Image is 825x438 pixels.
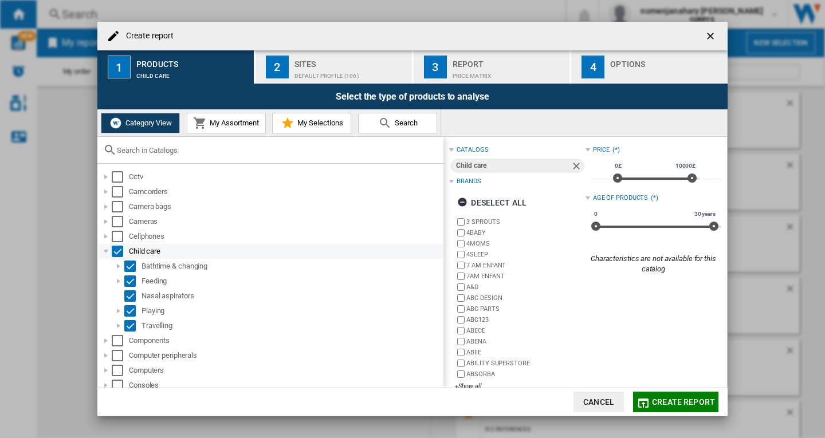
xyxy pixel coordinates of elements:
[457,338,465,345] input: brand.name
[457,360,465,367] input: brand.name
[453,55,565,67] div: Report
[120,30,174,42] h4: Create report
[457,240,465,247] input: brand.name
[358,113,437,133] button: Search
[124,261,142,272] md-checkbox: Select
[101,113,180,133] button: Category View
[457,327,465,334] input: brand.name
[112,216,129,227] md-checkbox: Select
[466,370,585,378] label: ABSORBA
[457,251,465,258] input: brand.name
[466,218,585,226] label: 3 SPROUTS
[124,290,142,302] md-checkbox: Select
[454,192,530,213] button: Deselect all
[571,160,584,174] ng-md-icon: Remove
[466,228,585,237] label: 4BABY
[592,210,599,219] span: 0
[112,231,129,242] md-checkbox: Select
[466,272,585,281] label: 7AM ENFANT
[129,380,442,391] div: Consoles
[129,246,442,257] div: Child care
[266,56,289,78] div: 2
[136,67,249,79] div: Child care
[112,246,129,257] md-checkbox: Select
[457,229,465,236] input: brand.name
[466,294,585,302] label: ABC DESIGN
[693,210,717,219] span: 30 years
[573,392,624,412] button: Cancel
[109,116,123,130] img: wiser-icon-white.png
[586,254,721,274] div: Characteristics are not available for this catalog
[112,380,129,391] md-checkbox: Select
[97,50,255,84] button: 1 Products Child care
[129,335,442,346] div: Components
[112,171,129,183] md-checkbox: Select
[466,348,585,357] label: ABIIE
[129,365,442,376] div: Computers
[633,392,718,412] button: Create report
[466,283,585,291] label: A&D
[108,56,131,78] div: 1
[256,50,413,84] button: 2 Sites Default profile (106)
[424,56,447,78] div: 3
[457,283,465,291] input: brand.name
[466,337,585,346] label: ABENA
[142,290,442,302] div: Nasal aspirators
[457,294,465,302] input: brand.name
[466,305,585,313] label: ABC PARTS
[582,56,604,78] div: 4
[457,192,527,213] div: Deselect all
[456,159,570,173] div: Child care
[129,216,442,227] div: Cameras
[112,350,129,361] md-checkbox: Select
[112,201,129,212] md-checkbox: Select
[124,305,142,317] md-checkbox: Select
[610,55,723,67] div: Options
[207,119,259,127] span: My Assortment
[123,119,172,127] span: Category View
[294,119,343,127] span: My Selections
[457,349,465,356] input: brand.name
[466,359,585,368] label: ABILITY SUPERSTORE
[129,171,442,183] div: Cctv
[414,50,571,84] button: 3 Report Price Matrix
[674,161,697,171] span: 10000£
[613,161,623,171] span: 0£
[129,350,442,361] div: Computer peripherals
[129,186,442,198] div: Camcorders
[124,275,142,287] md-checkbox: Select
[97,84,728,109] div: Select the type of products to analyse
[112,186,129,198] md-checkbox: Select
[142,275,442,287] div: Feeding
[112,365,129,376] md-checkbox: Select
[571,50,728,84] button: 4 Options
[652,397,715,407] span: Create report
[466,315,585,324] label: ABC123
[466,250,585,259] label: 4SLEEP
[294,55,407,67] div: Sites
[112,335,129,346] md-checkbox: Select
[457,218,465,226] input: brand.name
[593,194,649,203] div: Age of products
[457,262,465,269] input: brand.name
[593,145,610,155] div: Price
[136,55,249,67] div: Products
[453,67,565,79] div: Price Matrix
[187,113,266,133] button: My Assortment
[129,231,442,242] div: Cellphones
[466,261,585,270] label: 7 AM ENFANT
[705,30,718,44] ng-md-icon: getI18NText('BUTTONS.CLOSE_DIALOG')
[457,370,465,378] input: brand.name
[455,382,585,390] div: +Show all
[129,201,442,212] div: Camera bags
[466,326,585,335] label: ABECE
[392,119,418,127] span: Search
[142,320,442,332] div: Travelling
[142,305,442,317] div: Playing
[466,239,585,248] label: 4MOMS
[457,305,465,313] input: brand.name
[142,261,442,272] div: Bathtime & changing
[457,145,488,155] div: catalogs
[457,273,465,280] input: brand.name
[700,25,723,48] button: getI18NText('BUTTONS.CLOSE_DIALOG')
